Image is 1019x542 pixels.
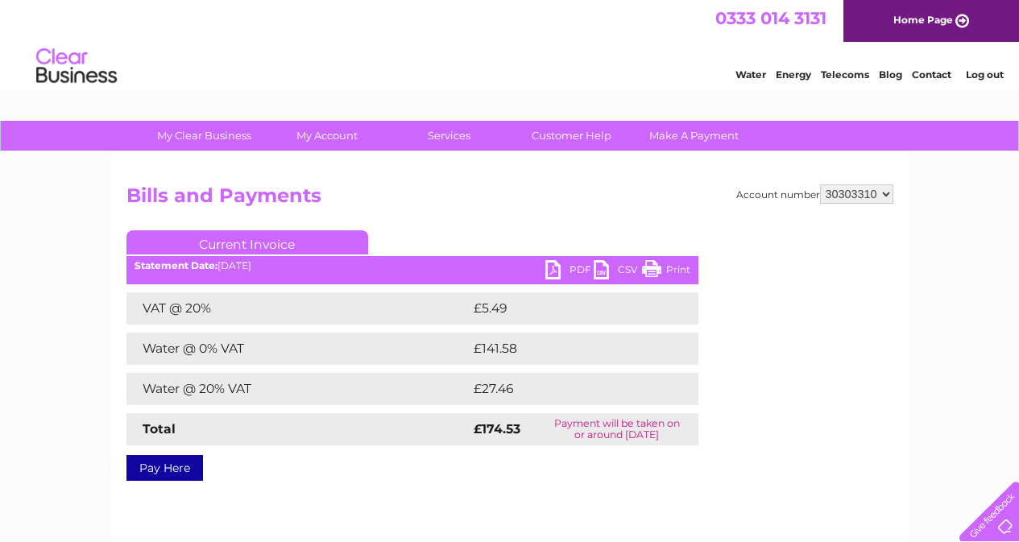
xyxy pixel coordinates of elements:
a: Blog [879,68,902,81]
a: Make A Payment [628,121,760,151]
a: Telecoms [821,68,869,81]
a: Water [735,68,766,81]
td: Water @ 20% VAT [126,373,470,405]
td: £141.58 [470,333,668,365]
a: My Clear Business [138,121,271,151]
div: [DATE] [126,260,698,271]
div: Clear Business is a trading name of Verastar Limited (registered in [GEOGRAPHIC_DATA] No. 3667643... [130,9,891,78]
div: Account number [736,184,893,204]
a: PDF [545,260,594,283]
a: Log out [966,68,1004,81]
a: Energy [776,68,811,81]
td: Payment will be taken on or around [DATE] [536,413,698,445]
a: Print [642,260,690,283]
td: VAT @ 20% [126,292,470,325]
a: My Account [260,121,393,151]
a: Customer Help [505,121,638,151]
img: logo.png [35,42,118,91]
strong: £174.53 [474,421,520,436]
td: £5.49 [470,292,661,325]
a: Current Invoice [126,230,368,254]
a: Contact [912,68,951,81]
strong: Total [143,421,176,436]
td: £27.46 [470,373,665,405]
a: Services [383,121,516,151]
a: CSV [594,260,642,283]
h2: Bills and Payments [126,184,893,215]
b: Statement Date: [135,259,217,271]
a: 0333 014 3131 [715,8,826,28]
td: Water @ 0% VAT [126,333,470,365]
a: Pay Here [126,455,203,481]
